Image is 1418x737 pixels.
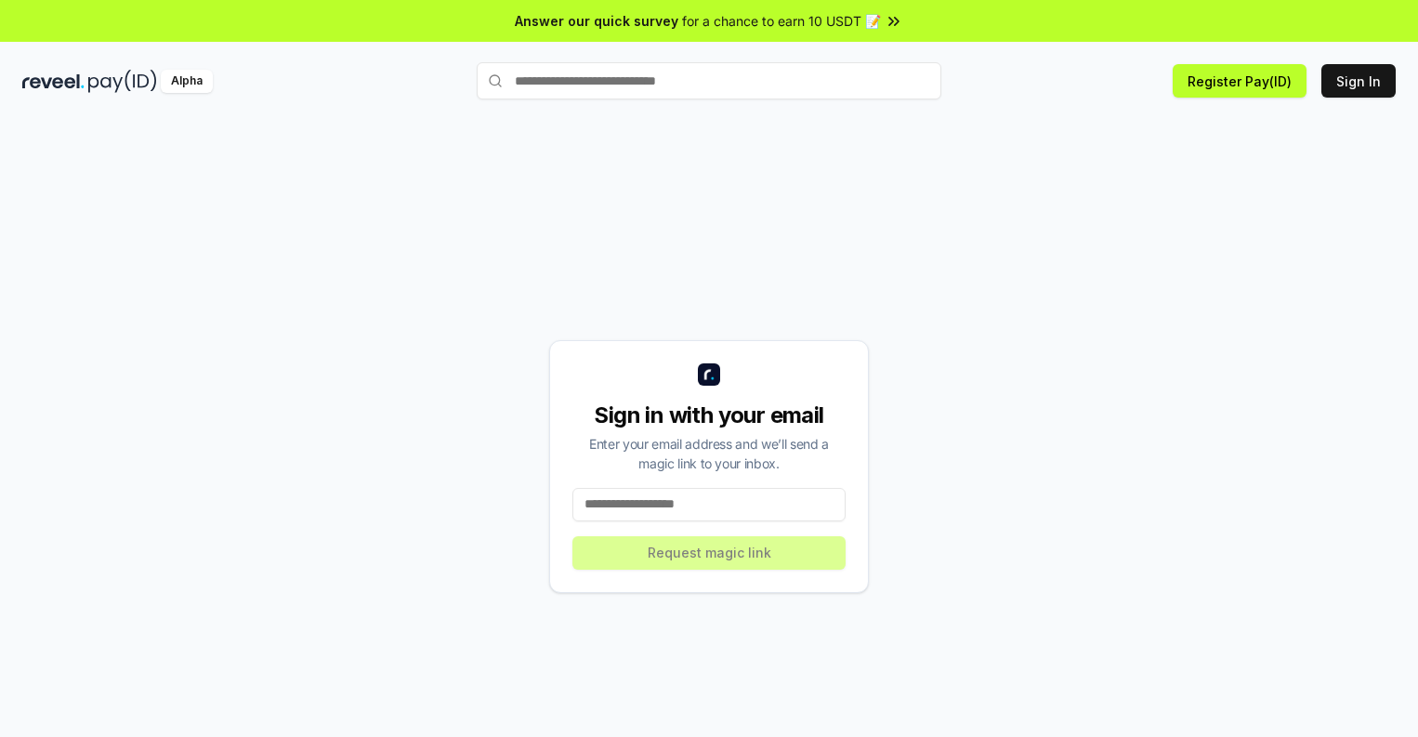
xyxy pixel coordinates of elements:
span: for a chance to earn 10 USDT 📝 [682,11,881,31]
div: Enter your email address and we’ll send a magic link to your inbox. [572,434,846,473]
img: logo_small [698,363,720,386]
button: Register Pay(ID) [1173,64,1306,98]
span: Answer our quick survey [515,11,678,31]
div: Sign in with your email [572,401,846,430]
img: pay_id [88,70,157,93]
div: Alpha [161,70,213,93]
img: reveel_dark [22,70,85,93]
button: Sign In [1321,64,1396,98]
